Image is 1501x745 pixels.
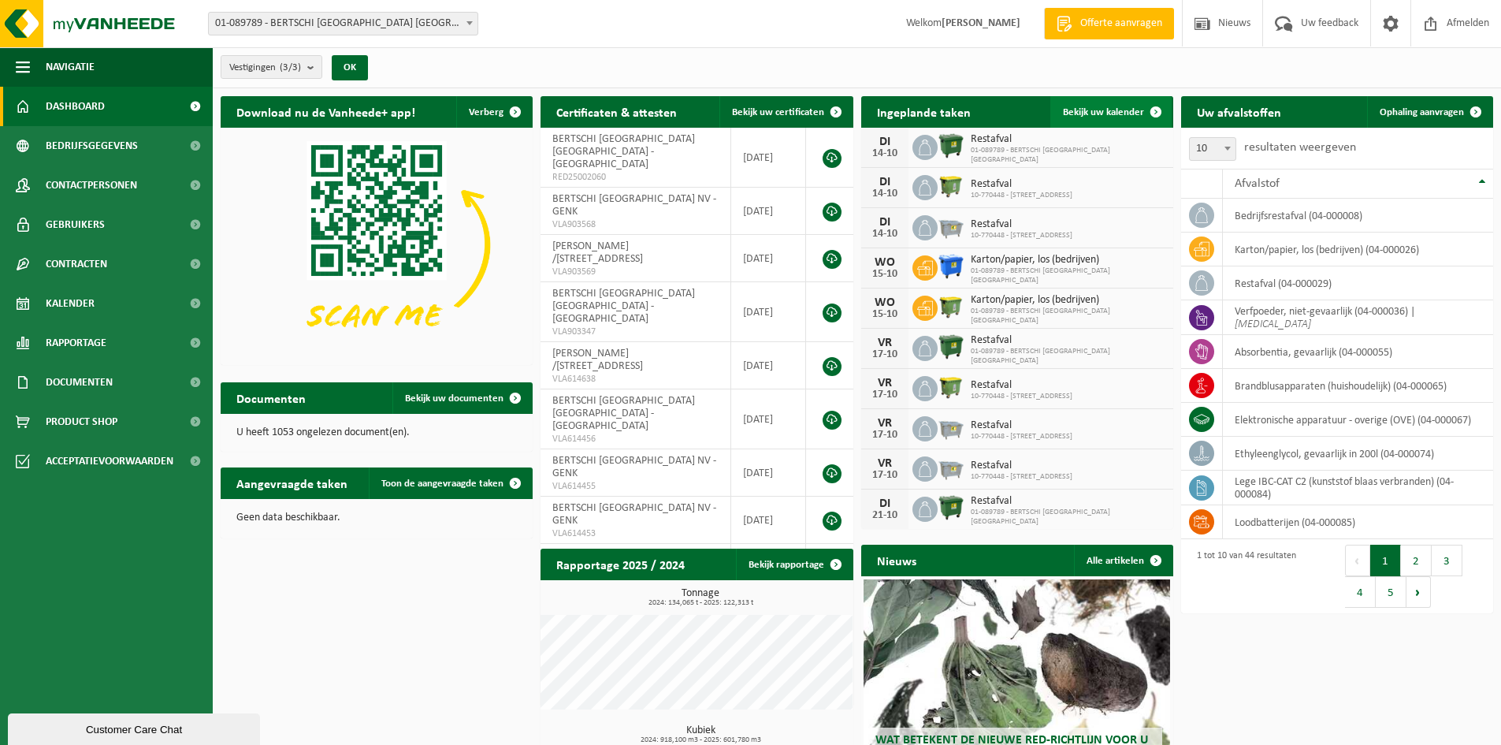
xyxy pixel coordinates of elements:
span: 2024: 134,065 t - 2025: 122,313 t [548,599,853,607]
div: VR [869,457,901,470]
a: Bekijk rapportage [736,549,852,580]
a: Ophaling aanvragen [1367,96,1492,128]
h2: Rapportage 2025 / 2024 [541,549,700,579]
span: BERTSCHI [GEOGRAPHIC_DATA] NV - GENK [552,455,716,479]
i: [MEDICAL_DATA] [1235,318,1311,330]
span: 10-770448 - [STREET_ADDRESS] [971,231,1072,240]
div: VR [869,417,901,430]
span: Karton/papier, los (bedrijven) [971,294,1165,307]
h2: Documenten [221,382,321,413]
a: Bekijk uw certificaten [719,96,852,128]
span: Navigatie [46,47,95,87]
a: Bekijk uw documenten [392,382,531,414]
span: Kalender [46,284,95,323]
span: 01-089789 - BERTSCHI [GEOGRAPHIC_DATA] [GEOGRAPHIC_DATA] [971,266,1165,285]
div: DI [869,136,901,148]
span: BERTSCHI [GEOGRAPHIC_DATA] [GEOGRAPHIC_DATA] - [GEOGRAPHIC_DATA] [552,288,695,325]
span: 10 [1189,137,1236,161]
div: 21-10 [869,510,901,521]
span: RED25002060 [552,171,719,184]
span: Restafval [971,379,1072,392]
span: Restafval [971,460,1072,472]
span: Toon de aangevraagde taken [381,479,503,489]
img: WB-1100-HPE-GN-01 [938,333,964,360]
label: resultaten weergeven [1244,141,1356,154]
span: 10 [1190,138,1235,160]
button: Previous [1345,545,1370,576]
span: Restafval [971,419,1072,432]
div: DI [869,176,901,188]
span: BERTSCHI [GEOGRAPHIC_DATA] NV - GENK [552,193,716,218]
td: verfpoeder, niet-gevaarlijk (04-000036) | [1223,300,1493,335]
span: [PERSON_NAME] /[STREET_ADDRESS] [552,240,643,265]
span: VLA903347 [552,326,719,338]
h2: Uw afvalstoffen [1181,96,1297,127]
div: 17-10 [869,430,901,441]
div: 15-10 [869,269,901,280]
div: VR [869,337,901,349]
td: karton/papier, los (bedrijven) (04-000026) [1223,233,1493,266]
td: lege IBC-CAT C2 (kunststof blaas verbranden) (04-000084) [1223,471,1493,505]
span: VLA614638 [552,373,719,386]
span: 01-089789 - BERTSCHI [GEOGRAPHIC_DATA] [GEOGRAPHIC_DATA] [971,347,1165,366]
a: Bekijk uw kalender [1050,96,1172,128]
span: [PERSON_NAME] /[STREET_ADDRESS] [552,348,643,372]
span: Restafval [971,495,1165,508]
td: bedrijfsrestafval (04-000008) [1223,199,1493,233]
td: absorbentia, gevaarlijk (04-000055) [1223,335,1493,369]
span: 01-089789 - BERTSCHI BELGIUM NV - ANTWERPEN [208,12,478,35]
span: VLA903568 [552,218,719,231]
img: WB-2500-GAL-GY-01 [938,454,964,481]
td: elektronische apparatuur - overige (OVE) (04-000067) [1223,403,1493,437]
h2: Download nu de Vanheede+ app! [221,96,431,127]
div: 14-10 [869,229,901,240]
span: Restafval [971,133,1165,146]
img: WB-1100-HPE-GN-51 [938,293,964,320]
span: Restafval [971,178,1072,191]
h2: Nieuws [861,545,932,576]
img: WB-1100-HPE-GN-01 [938,132,964,159]
div: WO [869,256,901,269]
div: 1 tot 10 van 44 resultaten [1189,543,1296,609]
td: [DATE] [731,128,806,188]
span: Acceptatievoorwaarden [46,441,173,481]
img: WB-1100-HPE-GN-50 [938,374,964,400]
img: WB-2500-GAL-GY-01 [938,213,964,240]
div: 15-10 [869,309,901,320]
span: BERTSCHI [GEOGRAPHIC_DATA] [GEOGRAPHIC_DATA] - [GEOGRAPHIC_DATA] [552,133,695,170]
span: 01-089789 - BERTSCHI [GEOGRAPHIC_DATA] [GEOGRAPHIC_DATA] [971,146,1165,165]
td: [DATE] [731,389,806,449]
span: 10-770448 - [STREET_ADDRESS] [971,392,1072,401]
span: 01-089789 - BERTSCHI [GEOGRAPHIC_DATA] [GEOGRAPHIC_DATA] [971,508,1165,527]
p: U heeft 1053 ongelezen document(en). [236,427,517,438]
span: Dashboard [46,87,105,126]
button: 4 [1345,576,1376,608]
span: Afvalstof [1235,177,1280,190]
button: 5 [1376,576,1406,608]
img: WB-1100-HPE-BE-01 [938,253,964,280]
img: Download de VHEPlus App [221,128,533,362]
a: Toon de aangevraagde taken [369,467,531,499]
td: [DATE] [731,342,806,389]
span: 10-770448 - [STREET_ADDRESS] [971,191,1072,200]
div: DI [869,497,901,510]
a: Offerte aanvragen [1044,8,1174,39]
h3: Kubiek [548,725,853,744]
button: Vestigingen(3/3) [221,55,322,79]
img: WB-2500-GAL-GY-01 [938,414,964,441]
td: [DATE] [731,449,806,497]
button: OK [332,55,368,80]
span: Rapportage [46,323,106,363]
span: Restafval [971,218,1072,231]
span: Karton/papier, los (bedrijven) [971,254,1165,266]
h2: Aangevraagde taken [221,467,363,498]
span: Contactpersonen [46,166,137,205]
span: 01-089789 - BERTSCHI BELGIUM NV - ANTWERPEN [209,13,477,35]
td: loodbatterijen (04-000085) [1223,505,1493,539]
img: WB-1100-HPE-GN-01 [938,494,964,521]
div: 17-10 [869,470,901,481]
td: restafval (04-000029) [1223,266,1493,300]
span: Ophaling aanvragen [1380,107,1464,117]
iframe: chat widget [8,710,263,745]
